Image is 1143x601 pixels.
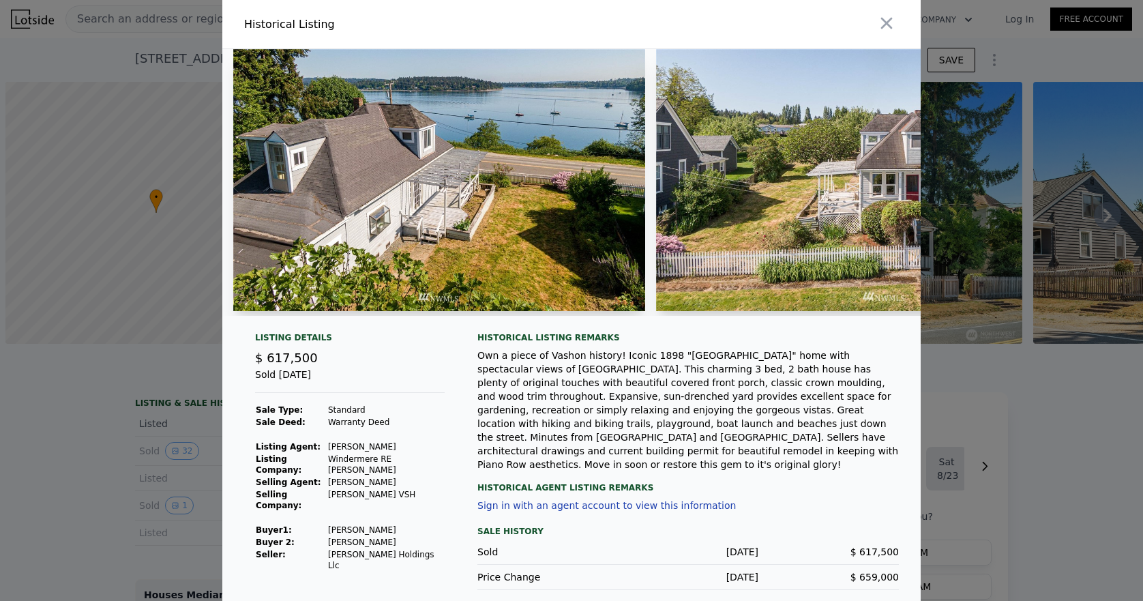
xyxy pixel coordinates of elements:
[477,471,899,493] div: Historical Agent Listing Remarks
[256,478,321,487] strong: Selling Agent:
[327,416,445,428] td: Warranty Deed
[327,536,445,548] td: [PERSON_NAME]
[256,490,301,510] strong: Selling Company:
[327,404,445,416] td: Standard
[256,405,303,415] strong: Sale Type:
[255,332,445,349] div: Listing Details
[327,476,445,488] td: [PERSON_NAME]
[256,525,292,535] strong: Buyer 1 :
[618,570,758,584] div: [DATE]
[656,49,1113,311] img: Property Img
[255,368,445,393] div: Sold [DATE]
[618,545,758,559] div: [DATE]
[256,538,295,547] strong: Buyer 2:
[327,488,445,512] td: [PERSON_NAME] VSH
[477,570,618,584] div: Price Change
[327,524,445,536] td: [PERSON_NAME]
[233,49,645,311] img: Property Img
[255,351,318,365] span: $ 617,500
[244,16,566,33] div: Historical Listing
[256,442,321,452] strong: Listing Agent:
[477,349,899,471] div: Own a piece of Vashon history! Iconic 1898 "[GEOGRAPHIC_DATA]" home with spectacular views of [GE...
[850,572,899,583] span: $ 659,000
[477,523,899,540] div: Sale History
[327,548,445,572] td: [PERSON_NAME] Holdings Llc
[477,332,899,343] div: Historical Listing remarks
[256,550,286,559] strong: Seller :
[327,441,445,453] td: [PERSON_NAME]
[477,500,736,511] button: Sign in with an agent account to view this information
[477,545,618,559] div: Sold
[256,417,306,427] strong: Sale Deed:
[850,546,899,557] span: $ 617,500
[327,453,445,476] td: Windermere RE [PERSON_NAME]
[256,454,301,475] strong: Listing Company:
